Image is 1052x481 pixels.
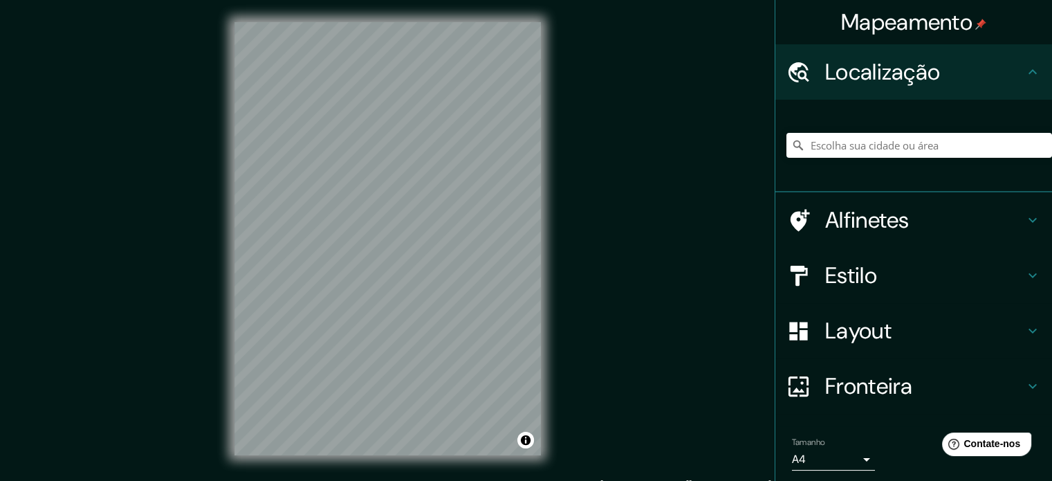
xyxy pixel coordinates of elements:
[929,427,1037,466] iframe: Iniciador de widget de ajuda
[841,8,972,37] font: Mapeamento
[825,57,940,87] font: Localização
[775,303,1052,359] div: Layout
[825,316,892,345] font: Layout
[786,133,1052,158] input: Escolha sua cidade ou área
[792,448,875,471] div: A4
[792,452,806,466] font: A4
[825,261,877,290] font: Estilo
[775,248,1052,303] div: Estilo
[775,359,1052,414] div: Fronteira
[775,44,1052,100] div: Localização
[975,19,986,30] img: pin-icon.png
[825,206,910,235] font: Alfinetes
[234,22,541,455] canvas: Mapa
[775,192,1052,248] div: Alfinetes
[825,372,913,401] font: Fronteira
[517,432,534,448] button: Alternar atribuição
[792,437,825,448] font: Tamanho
